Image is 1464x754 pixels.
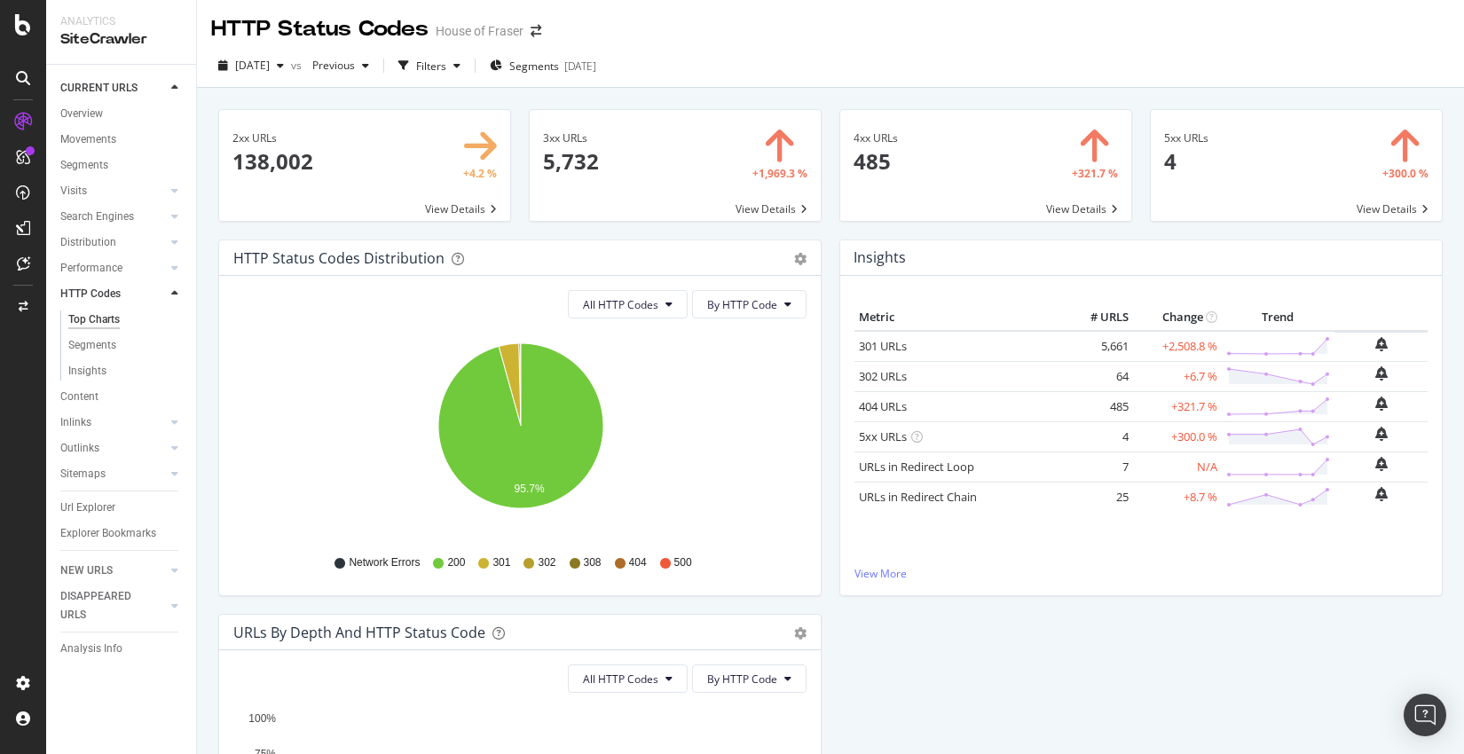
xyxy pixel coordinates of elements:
td: 485 [1062,391,1133,421]
a: Content [60,388,184,406]
div: bell-plus [1375,427,1388,441]
a: Movements [60,130,184,149]
span: 404 [629,555,647,570]
a: Distribution [60,233,166,252]
span: By HTTP Code [707,297,777,312]
a: 5xx URLs [859,428,907,444]
div: HTTP Status Codes Distribution [233,249,445,267]
a: Overview [60,105,184,123]
div: NEW URLS [60,562,113,580]
td: 4 [1062,421,1133,452]
div: bell-plus [1375,337,1388,351]
button: All HTTP Codes [568,290,688,318]
a: Visits [60,182,166,200]
div: arrow-right-arrow-left [531,25,541,37]
div: DISAPPEARED URLS [60,587,150,624]
div: HTTP Status Codes [211,14,429,44]
button: All HTTP Codes [568,664,688,693]
span: Previous [305,58,355,73]
div: Movements [60,130,116,149]
a: CURRENT URLS [60,79,166,98]
a: NEW URLS [60,562,166,580]
span: Network Errors [349,555,420,570]
td: 7 [1062,452,1133,482]
button: Filters [391,51,468,80]
div: Open Intercom Messenger [1404,694,1446,736]
h4: Insights [854,246,906,270]
div: bell-plus [1375,487,1388,501]
div: URLs by Depth and HTTP Status Code [233,624,485,641]
span: 2025 Aug. 22nd [235,58,270,73]
div: bell-plus [1375,397,1388,411]
div: CURRENT URLS [60,79,138,98]
text: 95.7% [515,483,545,495]
span: All HTTP Codes [583,297,658,312]
div: [DATE] [564,59,596,74]
span: 308 [584,555,602,570]
div: Filters [416,59,446,74]
a: 301 URLs [859,338,907,354]
div: Segments [68,336,116,355]
div: Overview [60,105,103,123]
a: Explorer Bookmarks [60,524,184,543]
div: gear [794,253,807,265]
span: By HTTP Code [707,672,777,687]
div: Performance [60,259,122,278]
td: N/A [1133,452,1222,482]
a: Analysis Info [60,640,184,658]
a: 404 URLs [859,398,907,414]
span: 301 [492,555,510,570]
a: URLs in Redirect Chain [859,489,977,505]
div: SiteCrawler [60,29,182,50]
a: Top Charts [68,310,184,329]
td: 64 [1062,361,1133,391]
td: +8.7 % [1133,482,1222,512]
div: Top Charts [68,310,120,329]
a: Search Engines [60,208,166,226]
div: Sitemaps [60,465,106,483]
a: Inlinks [60,413,166,432]
span: Segments [509,59,559,74]
span: 302 [538,555,555,570]
div: Explorer Bookmarks [60,524,156,543]
div: Analytics [60,14,182,29]
a: URLs in Redirect Loop [859,459,974,475]
div: bell-plus [1375,457,1388,471]
a: HTTP Codes [60,285,166,303]
div: Analysis Info [60,640,122,658]
svg: A chart. [233,333,807,538]
div: Insights [68,362,106,381]
div: Content [60,388,98,406]
span: 200 [447,555,465,570]
button: By HTTP Code [692,290,807,318]
button: [DATE] [211,51,291,80]
div: Visits [60,182,87,200]
a: Insights [68,362,184,381]
th: # URLS [1062,304,1133,331]
div: gear [794,627,807,640]
th: Change [1133,304,1222,331]
button: Segments[DATE] [483,51,603,80]
div: Inlinks [60,413,91,432]
a: 302 URLs [859,368,907,384]
a: Segments [68,336,184,355]
td: +321.7 % [1133,391,1222,421]
a: Outlinks [60,439,166,458]
a: View More [854,566,1428,581]
span: 500 [674,555,692,570]
span: vs [291,58,305,73]
th: Metric [854,304,1062,331]
div: Distribution [60,233,116,252]
td: +300.0 % [1133,421,1222,452]
td: 25 [1062,482,1133,512]
td: +2,508.8 % [1133,331,1222,362]
div: bell-plus [1375,366,1388,381]
div: HTTP Codes [60,285,121,303]
a: Segments [60,156,184,175]
div: Outlinks [60,439,99,458]
button: Previous [305,51,376,80]
div: Url Explorer [60,499,115,517]
div: Search Engines [60,208,134,226]
a: Sitemaps [60,465,166,483]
